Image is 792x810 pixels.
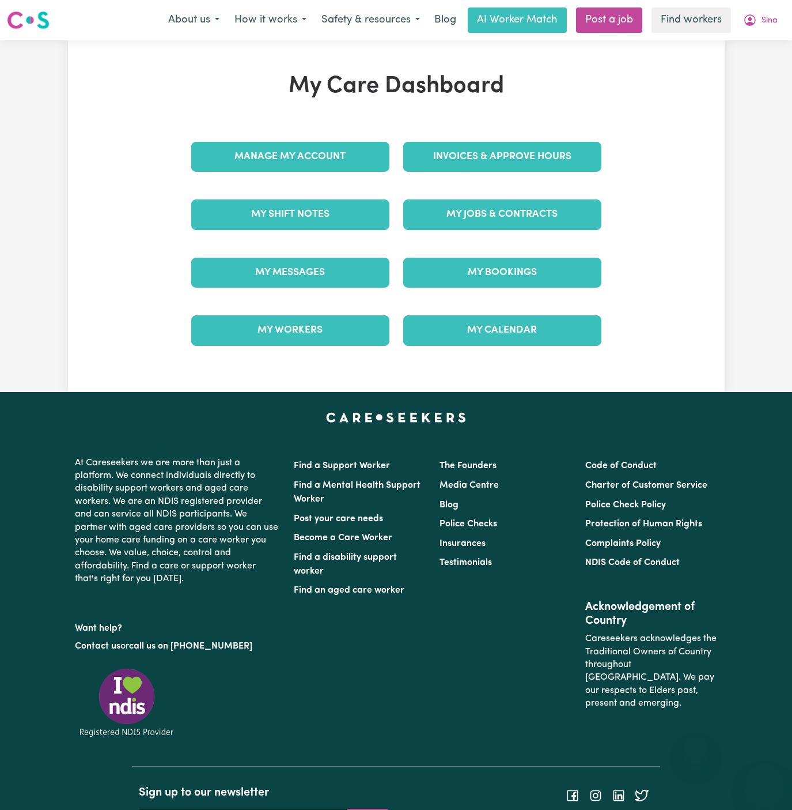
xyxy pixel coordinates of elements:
[635,791,649,800] a: Follow Careseekers on Twitter
[684,736,707,759] iframe: Close message
[746,764,783,801] iframe: Button to launch messaging window
[427,7,463,33] a: Blog
[161,8,227,32] button: About us
[439,481,499,490] a: Media Centre
[314,8,427,32] button: Safety & resources
[585,558,680,567] a: NDIS Code of Conduct
[75,452,280,590] p: At Careseekers we are more than just a platform. We connect individuals directly to disability su...
[227,8,314,32] button: How it works
[585,481,707,490] a: Charter of Customer Service
[566,791,579,800] a: Follow Careseekers on Facebook
[651,7,731,33] a: Find workers
[439,558,492,567] a: Testimonials
[75,666,179,739] img: Registered NDIS provider
[294,586,404,595] a: Find an aged care worker
[439,461,497,470] a: The Founders
[129,642,252,651] a: call us on [PHONE_NUMBER]
[736,8,785,32] button: My Account
[7,10,50,31] img: Careseekers logo
[191,258,389,288] a: My Messages
[75,635,280,657] p: or
[403,258,601,288] a: My Bookings
[439,539,486,548] a: Insurances
[589,791,602,800] a: Follow Careseekers on Instagram
[612,791,626,800] a: Follow Careseekers on LinkedIn
[585,600,717,628] h2: Acknowledgement of Country
[585,461,657,470] a: Code of Conduct
[403,142,601,172] a: Invoices & Approve Hours
[7,7,50,33] a: Careseekers logo
[576,7,642,33] a: Post a job
[191,199,389,229] a: My Shift Notes
[191,315,389,345] a: My Workers
[403,315,601,345] a: My Calendar
[294,533,392,542] a: Become a Care Worker
[326,413,466,422] a: Careseekers home page
[403,199,601,229] a: My Jobs & Contracts
[294,514,383,523] a: Post your care needs
[294,553,397,576] a: Find a disability support worker
[184,73,608,100] h1: My Care Dashboard
[585,519,702,529] a: Protection of Human Rights
[75,642,120,651] a: Contact us
[585,500,666,510] a: Police Check Policy
[761,14,778,27] span: Sina
[139,786,389,800] h2: Sign up to our newsletter
[294,481,420,504] a: Find a Mental Health Support Worker
[439,500,458,510] a: Blog
[439,519,497,529] a: Police Checks
[191,142,389,172] a: Manage My Account
[468,7,567,33] a: AI Worker Match
[585,539,661,548] a: Complaints Policy
[585,628,717,714] p: Careseekers acknowledges the Traditional Owners of Country throughout [GEOGRAPHIC_DATA]. We pay o...
[294,461,390,470] a: Find a Support Worker
[75,617,280,635] p: Want help?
